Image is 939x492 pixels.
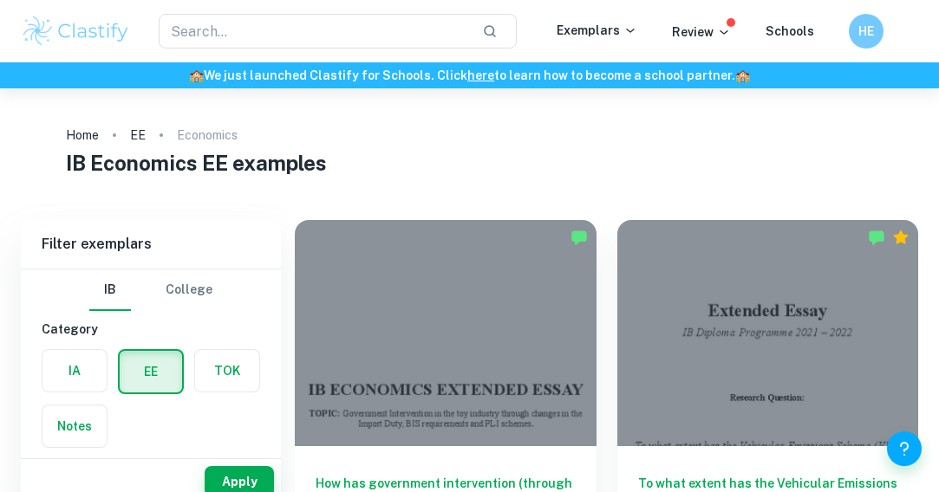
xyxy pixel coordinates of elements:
[857,22,877,41] h6: HE
[130,123,146,147] a: EE
[177,126,238,145] p: Economics
[66,147,874,178] h1: IB Economics EE examples
[189,68,204,82] span: 🏫
[557,21,637,40] p: Exemplars
[849,14,884,49] button: HE
[166,269,212,311] button: College
[672,23,731,42] p: Review
[66,123,99,147] a: Home
[766,24,814,38] a: Schools
[159,14,468,49] input: Search...
[467,68,494,82] a: here
[42,320,260,339] h6: Category
[120,351,182,392] button: EE
[195,350,259,392] button: TOK
[21,14,131,49] img: Clastify logo
[89,269,131,311] button: IB
[735,68,750,82] span: 🏫
[892,229,910,246] div: Premium
[3,66,936,85] h6: We just launched Clastify for Schools. Click to learn how to become a school partner.
[21,220,281,269] h6: Filter exemplars
[887,431,922,466] button: Help and Feedback
[89,269,212,311] div: Filter type choice
[868,229,885,246] img: Marked
[571,229,588,246] img: Marked
[42,350,107,392] button: IA
[42,405,107,447] button: Notes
